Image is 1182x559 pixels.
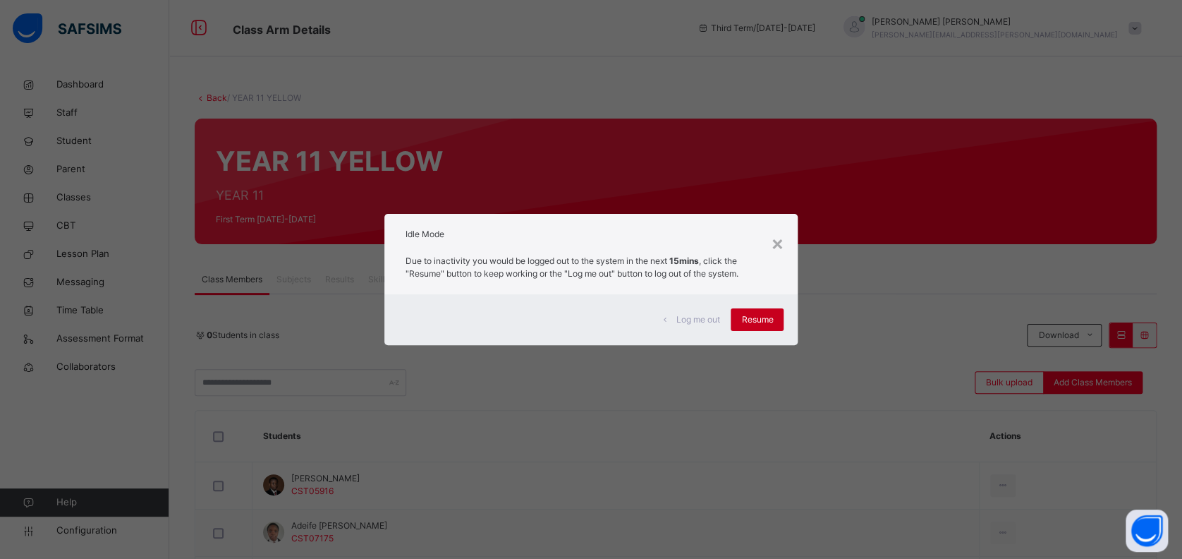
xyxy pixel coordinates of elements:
button: Open asap [1126,510,1168,552]
span: Resume [741,313,773,326]
span: Log me out [676,313,719,326]
h2: Idle Mode [406,228,777,241]
p: Due to inactivity you would be logged out to the system in the next , click the "Resume" button t... [406,255,777,280]
div: × [770,228,784,258]
strong: 15mins [669,256,699,266]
